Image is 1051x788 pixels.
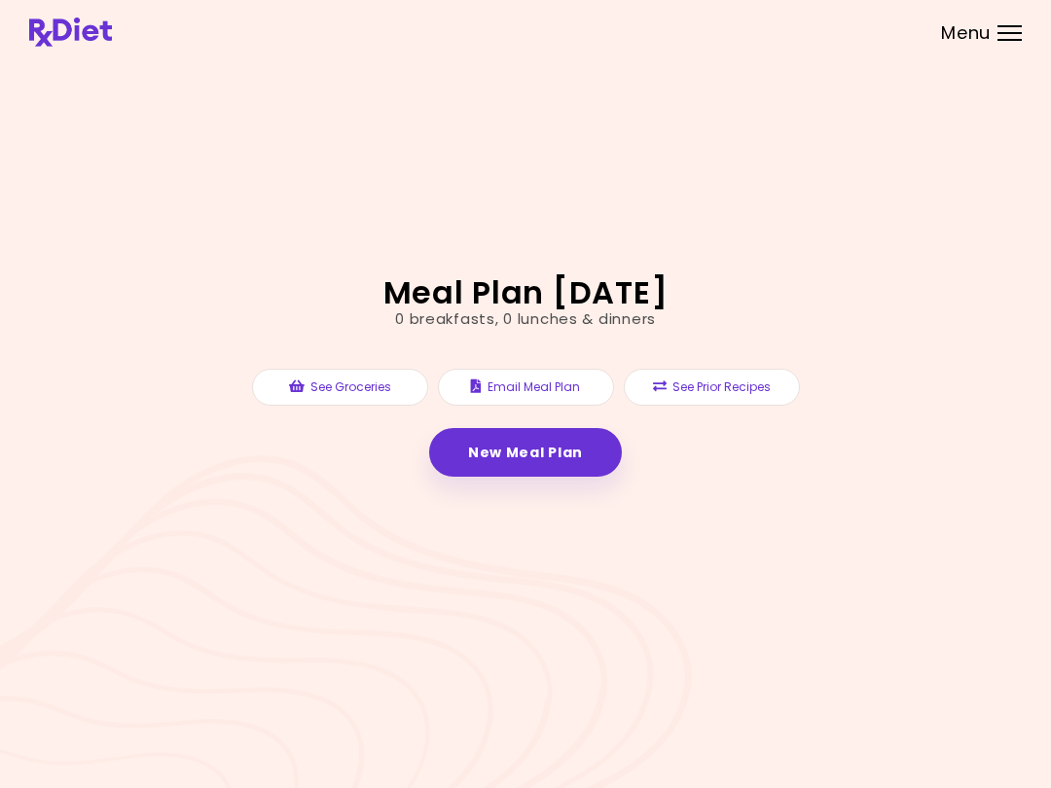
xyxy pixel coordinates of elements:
[252,369,428,406] button: See Groceries
[941,24,991,42] span: Menu
[438,369,614,406] button: Email Meal Plan
[395,308,656,331] div: 0 breakfasts , 0 lunches & dinners
[29,18,112,47] img: RxDiet
[429,428,622,477] a: New Meal Plan
[383,277,669,308] h2: Meal Plan [DATE]
[624,369,800,406] button: See Prior Recipes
